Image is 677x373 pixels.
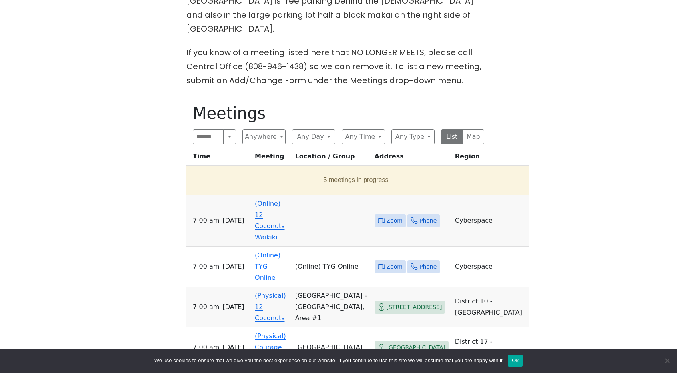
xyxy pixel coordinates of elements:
[255,292,286,322] a: (Physical) 12 Coconuts
[419,216,437,226] span: Phone
[452,195,529,247] td: Cyberspace
[452,287,529,327] td: District 10 - [GEOGRAPHIC_DATA]
[193,342,219,353] span: 7:00 AM
[452,327,529,368] td: District 17 - [GEOGRAPHIC_DATA]
[292,151,371,166] th: Location / Group
[252,151,292,166] th: Meeting
[186,151,252,166] th: Time
[193,301,219,313] span: 7:00 AM
[223,129,236,144] button: Search
[387,216,403,226] span: Zoom
[222,342,244,353] span: [DATE]
[154,357,504,365] span: We use cookies to ensure that we give you the best experience on our website. If you continue to ...
[193,215,219,226] span: 7:00 AM
[463,129,485,144] button: Map
[193,129,224,144] input: Search
[292,247,371,287] td: (Online) TYG Online
[441,129,463,144] button: List
[242,129,286,144] button: Anywhere
[292,327,371,368] td: [GEOGRAPHIC_DATA]
[508,355,523,367] button: Ok
[292,287,371,327] td: [GEOGRAPHIC_DATA] - [GEOGRAPHIC_DATA], Area #1
[255,251,280,281] a: (Online) TYG Online
[387,302,442,312] span: [STREET_ADDRESS]
[292,129,335,144] button: Any Day
[452,247,529,287] td: Cyberspace
[222,301,244,313] span: [DATE]
[371,151,452,166] th: Address
[193,261,219,272] span: 7:00 AM
[193,104,484,123] h1: Meetings
[419,262,437,272] span: Phone
[255,200,284,241] a: (Online) 12 Coconuts Waikiki
[387,262,403,272] span: Zoom
[342,129,385,144] button: Any Time
[387,343,445,353] span: [GEOGRAPHIC_DATA]
[190,169,522,191] button: 5 meetings in progress
[222,261,244,272] span: [DATE]
[391,129,435,144] button: Any Type
[452,151,529,166] th: Region
[222,215,244,226] span: [DATE]
[663,357,671,365] span: No
[186,46,491,88] p: If you know of a meeting listed here that NO LONGER MEETS, please call Central Office (808-946-14...
[255,332,288,362] a: (Physical) Courage To Change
